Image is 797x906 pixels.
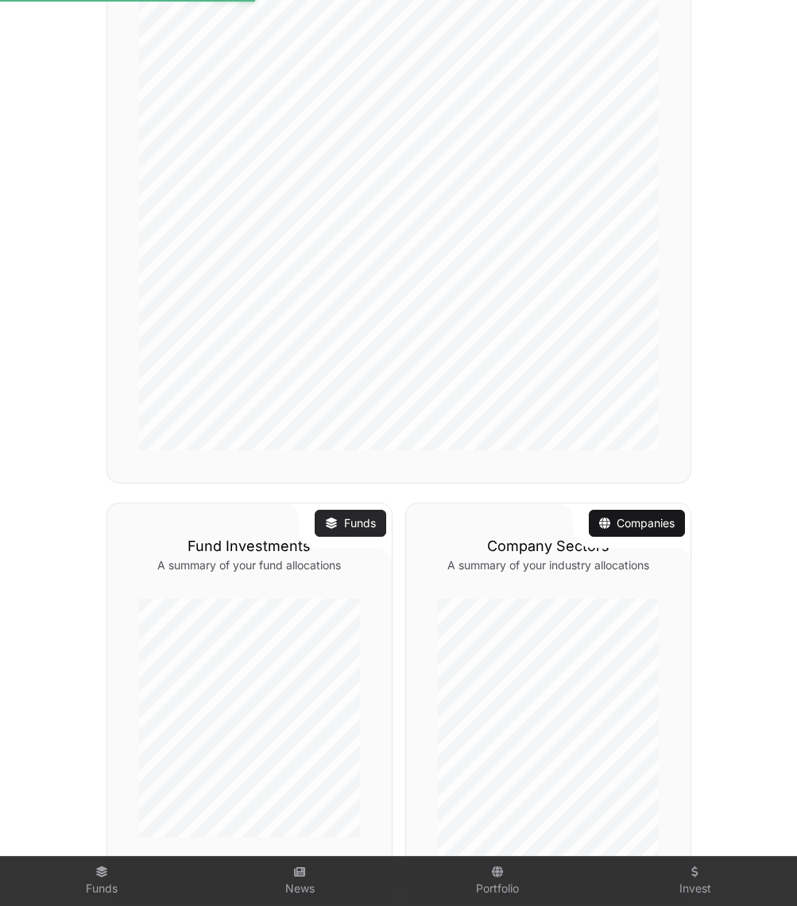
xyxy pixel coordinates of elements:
a: Funds [10,860,195,903]
a: News [207,860,393,903]
p: A summary of your industry allocations [438,557,659,573]
a: Funds [325,515,376,531]
button: Companies [589,510,685,537]
p: A summary of your fund allocations [139,557,360,573]
iframe: Chat Widget [718,830,797,906]
h3: Fund Investments [139,535,360,557]
button: Funds [315,510,386,537]
a: Invest [602,860,787,903]
h3: Company Sectors [438,535,659,557]
a: Portfolio [405,860,590,903]
a: Companies [599,515,675,531]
